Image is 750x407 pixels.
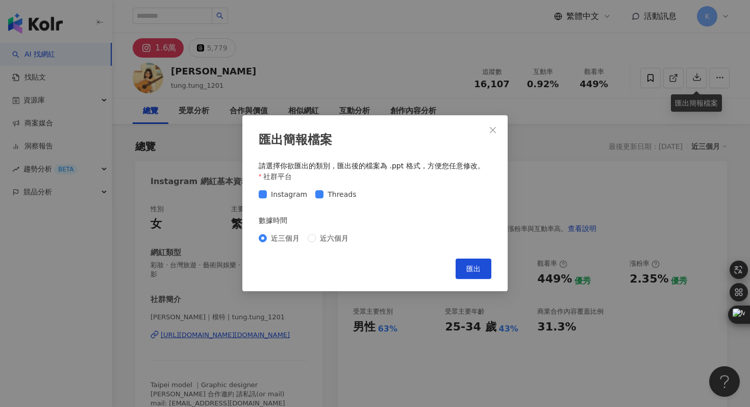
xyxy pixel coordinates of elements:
[259,171,299,183] label: 社群平台
[323,189,360,200] span: Threads
[259,161,491,171] div: 請選擇你欲匯出的類別，匯出後的檔案為 .ppt 格式，方便您任意修改。
[259,132,491,149] div: 匯出簡報檔案
[316,233,353,244] span: 近六個月
[267,233,304,244] span: 近三個月
[267,189,311,200] span: Instagram
[259,215,294,226] label: 數據時間
[466,265,481,273] span: 匯出
[483,120,503,140] button: Close
[489,126,497,134] span: close
[456,259,491,279] button: 匯出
